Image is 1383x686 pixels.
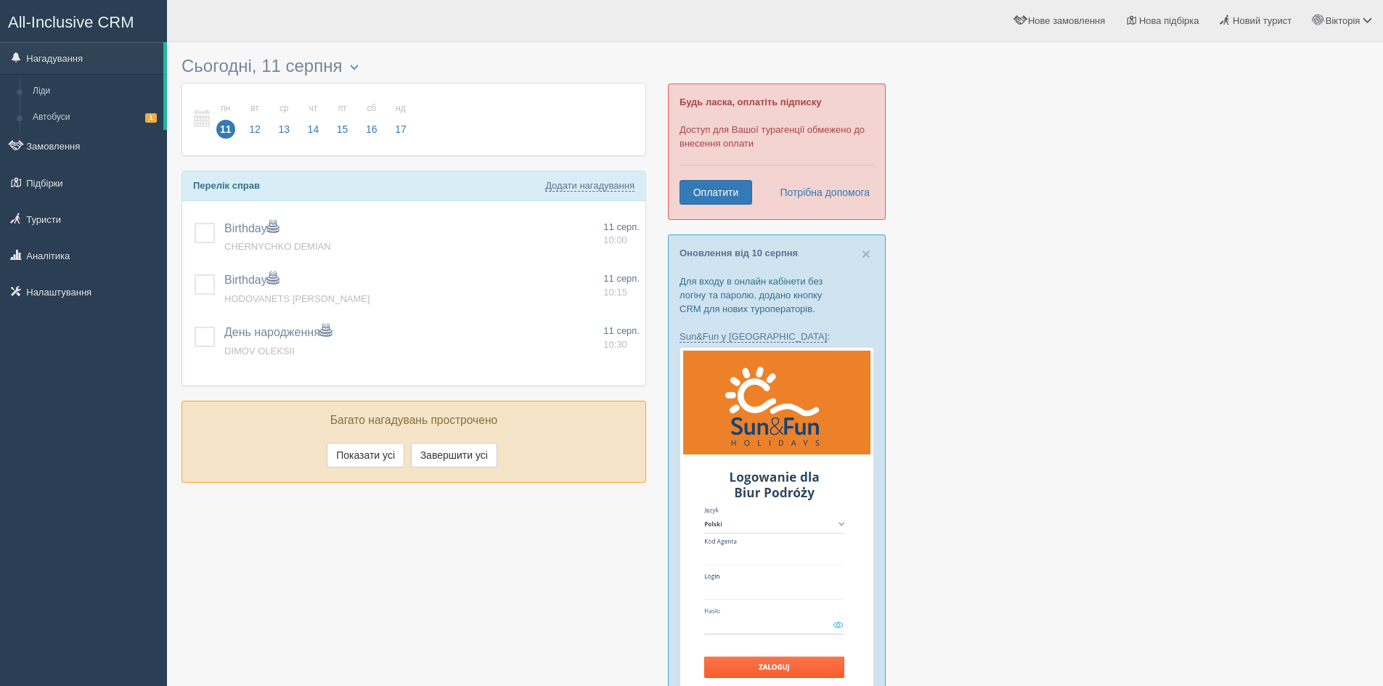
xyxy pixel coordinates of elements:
[26,78,163,105] a: Ліди
[411,443,497,467] button: Завершити усі
[224,222,279,234] a: Birthday
[224,274,279,286] a: Birthday
[603,273,640,284] span: 11 серп.
[603,221,640,248] a: 11 серп. 10:00
[680,97,821,107] b: Будь ласка, оплатіть підписку
[603,272,640,299] a: 11 серп. 10:15
[216,102,235,115] small: пн
[26,105,163,131] a: Автобуси1
[274,102,293,115] small: ср
[241,94,269,144] a: вт 12
[1233,15,1292,26] span: Новий турист
[362,120,381,139] span: 16
[181,57,646,75] h3: Сьогодні, 11 серпня
[212,94,240,144] a: пн 11
[545,180,635,192] a: Додати нагадування
[333,102,352,115] small: пт
[8,13,134,31] span: All-Inclusive CRM
[603,287,627,298] span: 10:15
[1139,15,1199,26] span: Нова підбірка
[362,102,381,115] small: сб
[770,180,870,205] a: Потрібна допомога
[270,94,298,144] a: ср 13
[304,102,323,115] small: чт
[603,339,627,350] span: 10:30
[304,120,323,139] span: 14
[329,94,356,144] a: пт 15
[274,120,293,139] span: 13
[358,94,385,144] a: сб 16
[603,324,640,351] a: 11 серп. 10:30
[391,120,410,139] span: 17
[145,113,157,123] span: 1
[603,325,640,336] span: 11 серп.
[224,326,332,338] a: День народження
[862,246,870,261] button: Close
[862,245,870,262] span: ×
[224,346,295,356] a: DIMOV OLEKSII
[224,293,370,304] a: HODOVANETS [PERSON_NAME]
[1,1,166,41] a: All-Inclusive CRM
[193,180,260,191] b: Перелік справ
[391,102,410,115] small: нд
[680,274,874,316] p: Для входу в онлайн кабінети без логіну та паролю, додано кнопку CRM для нових туроператорів.
[668,83,886,220] div: Доступ для Вашої турагенції обмежено до внесення оплати
[680,331,827,343] a: Sun&Fun у [GEOGRAPHIC_DATA]
[224,241,331,252] a: CHERNYCHKO DEMIAN
[603,234,627,245] span: 10:00
[680,180,752,205] a: Оплатити
[1028,15,1105,26] span: Нове замовлення
[1326,15,1360,26] span: Вікторія
[327,443,404,467] button: Показати усі
[680,248,798,258] a: Оновлення від 10 серпня
[216,120,235,139] span: 11
[245,102,264,115] small: вт
[245,120,264,139] span: 12
[387,94,411,144] a: нд 17
[300,94,327,144] a: чт 14
[193,412,635,429] p: Багато нагадувань прострочено
[333,120,352,139] span: 15
[680,330,874,343] p: :
[603,221,640,232] span: 11 серп.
